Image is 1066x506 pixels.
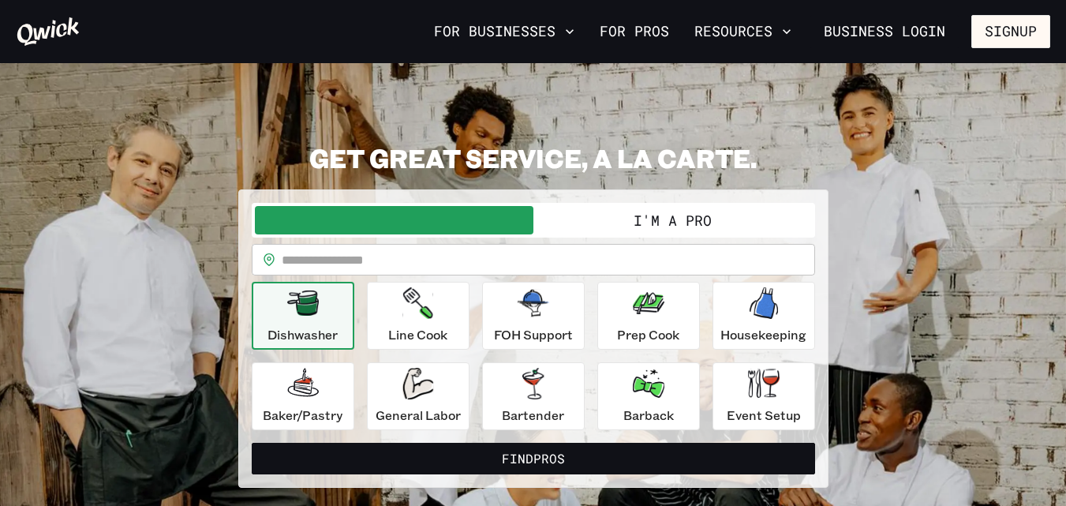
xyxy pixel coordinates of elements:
p: Barback [623,406,674,425]
button: I'm a Business [255,206,533,234]
button: For Businesses [428,18,581,45]
button: Barback [597,362,700,430]
a: For Pros [593,18,675,45]
p: Bartender [502,406,564,425]
p: Prep Cook [617,325,679,344]
button: Bartender [482,362,585,430]
p: Baker/Pastry [263,406,342,425]
p: Housekeeping [720,325,806,344]
h2: GET GREAT SERVICE, A LA CARTE. [238,142,828,174]
p: Line Cook [388,325,447,344]
button: Event Setup [713,362,815,430]
a: Business Login [810,15,959,48]
p: Event Setup [727,406,801,425]
button: Resources [688,18,798,45]
button: I'm a Pro [533,206,812,234]
button: Signup [971,15,1050,48]
button: Prep Cook [597,282,700,350]
button: FOH Support [482,282,585,350]
button: Housekeeping [713,282,815,350]
p: General Labor [376,406,461,425]
button: General Labor [367,362,469,430]
p: Dishwasher [267,325,338,344]
p: FOH Support [494,325,573,344]
button: Dishwasher [252,282,354,350]
button: Line Cook [367,282,469,350]
button: FindPros [252,443,815,474]
button: Baker/Pastry [252,362,354,430]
